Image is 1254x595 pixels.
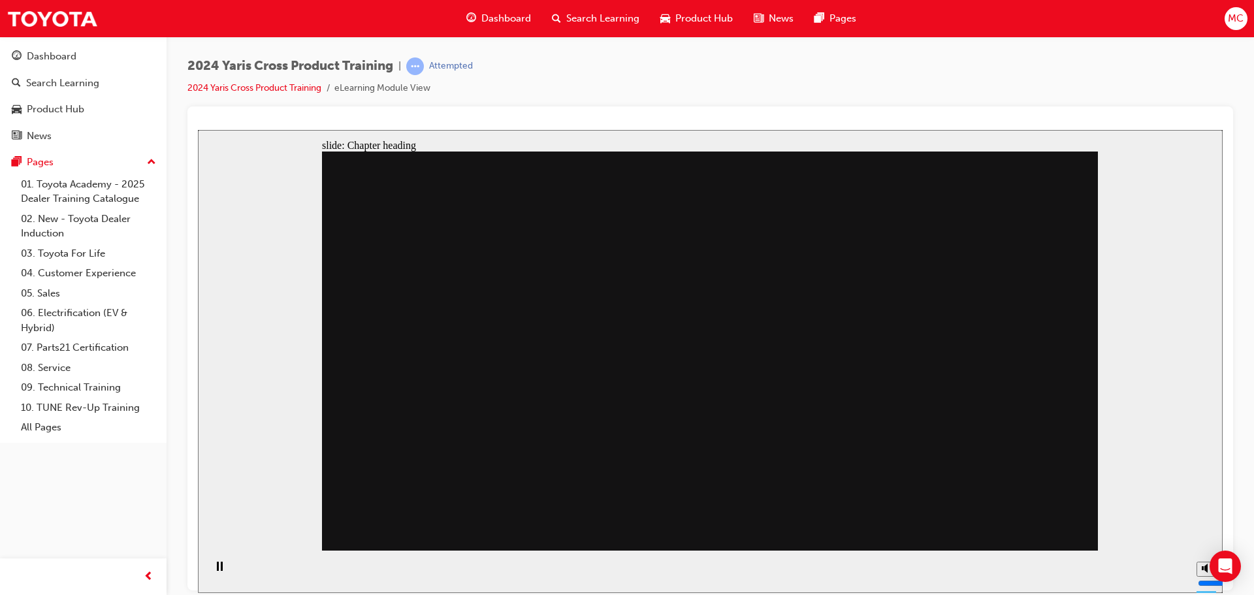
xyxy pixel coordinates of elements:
span: car-icon [12,104,22,116]
a: All Pages [16,417,161,438]
a: 09. Technical Training [16,378,161,398]
span: Dashboard [481,11,531,26]
a: 02. New - Toyota Dealer Induction [16,209,161,244]
a: pages-iconPages [804,5,867,32]
button: DashboardSearch LearningProduct HubNews [5,42,161,150]
span: news-icon [754,10,764,27]
span: learningRecordVerb_ATTEMPT-icon [406,57,424,75]
span: prev-icon [144,569,153,585]
span: Pages [829,11,856,26]
a: 2024 Yaris Cross Product Training [187,82,321,93]
span: MC [1228,11,1244,26]
span: up-icon [147,154,156,171]
a: 10. TUNE Rev-Up Training [16,398,161,418]
span: Search Learning [566,11,639,26]
div: misc controls [992,421,1018,463]
a: Dashboard [5,44,161,69]
a: News [5,124,161,148]
a: search-iconSearch Learning [541,5,650,32]
a: 08. Service [16,358,161,378]
button: Mute (Ctrl+Alt+M) [999,432,1020,447]
span: search-icon [12,78,21,89]
span: car-icon [660,10,670,27]
button: Pages [5,150,161,174]
a: 06. Electrification (EV & Hybrid) [16,303,161,338]
div: Search Learning [26,76,99,91]
span: search-icon [552,10,561,27]
button: MC [1225,7,1247,30]
span: news-icon [12,131,22,142]
span: News [769,11,794,26]
a: guage-iconDashboard [456,5,541,32]
input: volume [1000,448,1084,458]
a: 04. Customer Experience [16,263,161,283]
span: Product Hub [675,11,733,26]
div: playback controls [7,421,29,463]
span: guage-icon [466,10,476,27]
a: 01. Toyota Academy - 2025 Dealer Training Catalogue [16,174,161,209]
a: 05. Sales [16,283,161,304]
div: Open Intercom Messenger [1210,551,1241,582]
div: Dashboard [27,49,76,64]
span: pages-icon [814,10,824,27]
a: car-iconProduct Hub [650,5,743,32]
div: Product Hub [27,102,84,117]
a: 07. Parts21 Certification [16,338,161,358]
a: Product Hub [5,97,161,121]
img: Trak [7,4,98,33]
button: Pause (Ctrl+Alt+P) [7,431,29,453]
a: Search Learning [5,71,161,95]
span: pages-icon [12,157,22,169]
div: News [27,129,52,144]
span: guage-icon [12,51,22,63]
span: 2024 Yaris Cross Product Training [187,59,393,74]
span: | [398,59,401,74]
div: Pages [27,155,54,170]
a: 03. Toyota For Life [16,244,161,264]
li: eLearning Module View [334,81,430,96]
div: Attempted [429,60,473,72]
a: news-iconNews [743,5,804,32]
